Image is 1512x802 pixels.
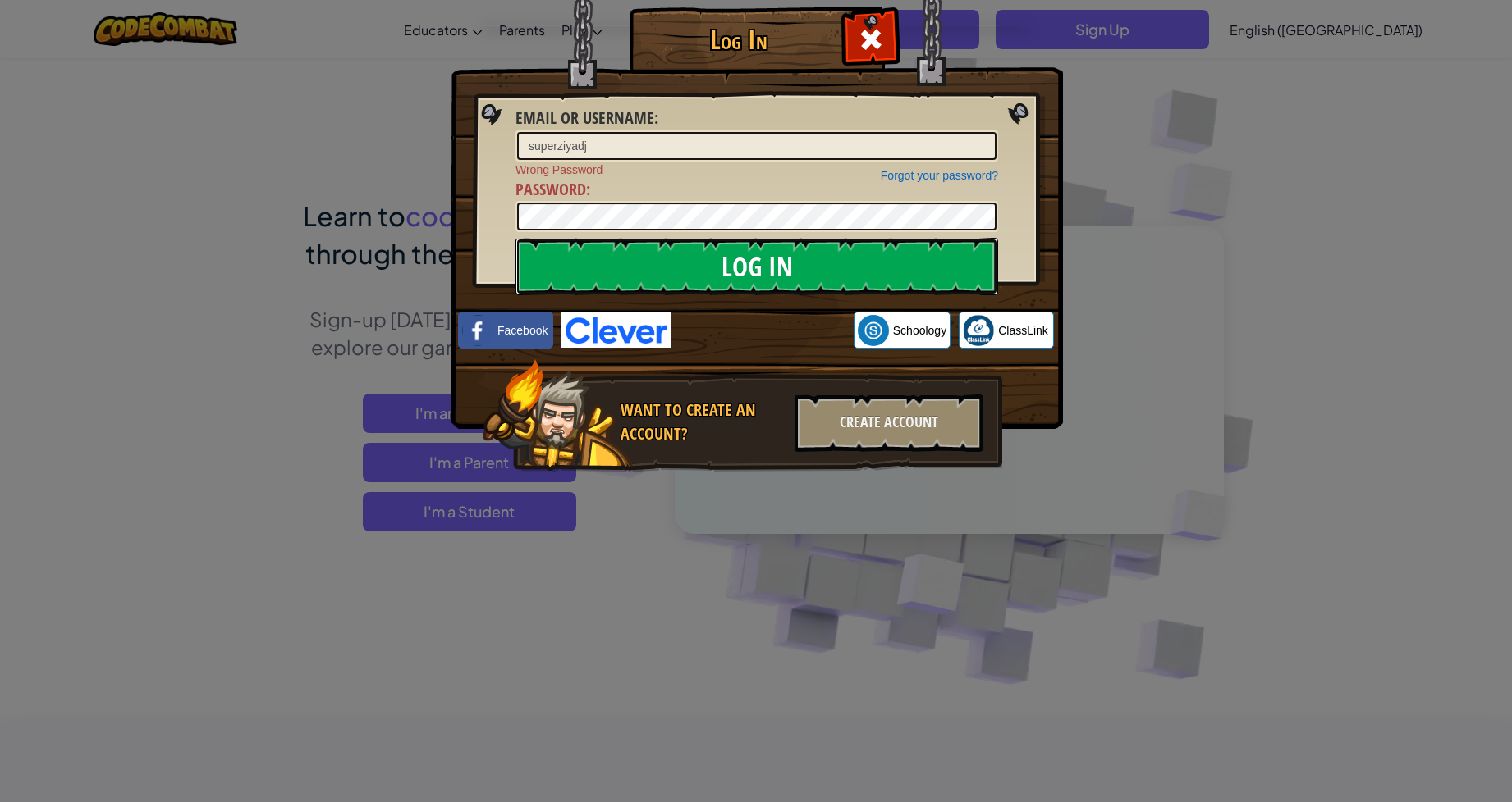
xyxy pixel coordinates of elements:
[671,312,854,349] iframe: Button na Mag-sign in gamit ang Google
[893,322,946,339] span: Schoology
[963,315,994,346] img: classlink-logo-small.png
[515,162,998,178] span: Wrong Password
[621,399,785,445] div: Want to create an account?
[515,107,658,130] label: :
[515,178,590,202] label: :
[462,315,493,346] img: facebook_small.png
[881,169,998,182] a: Forgot your password?
[998,322,1048,339] span: ClassLink
[515,178,586,200] span: Password
[634,25,843,54] h1: Log In
[515,238,998,295] input: Log In
[561,312,671,348] img: clever-logo-blue.png
[497,322,548,339] span: Facebook
[515,107,654,129] span: Email or Username
[795,394,983,452] div: Create Account
[858,315,889,346] img: schoology.png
